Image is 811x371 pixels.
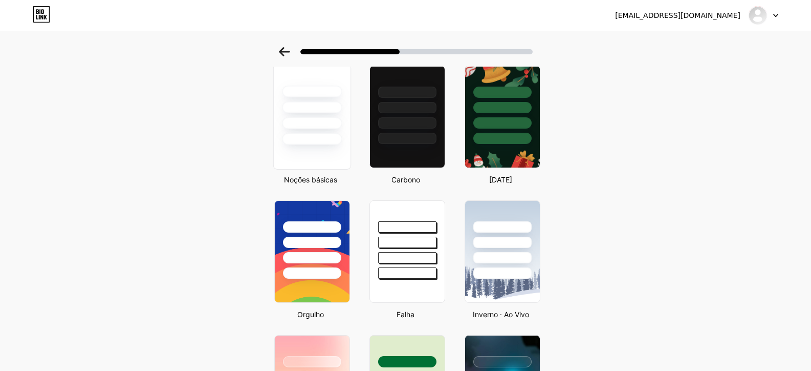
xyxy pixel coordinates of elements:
font: Inverno · Ao Vivo [473,310,529,319]
img: lariismedeiros [748,6,768,25]
font: Carbono [391,175,420,184]
font: [EMAIL_ADDRESS][DOMAIN_NAME] [615,11,740,19]
font: Falha [397,310,414,319]
font: [DATE] [489,175,512,184]
font: Orgulho [297,310,324,319]
font: Noções básicas [284,175,337,184]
